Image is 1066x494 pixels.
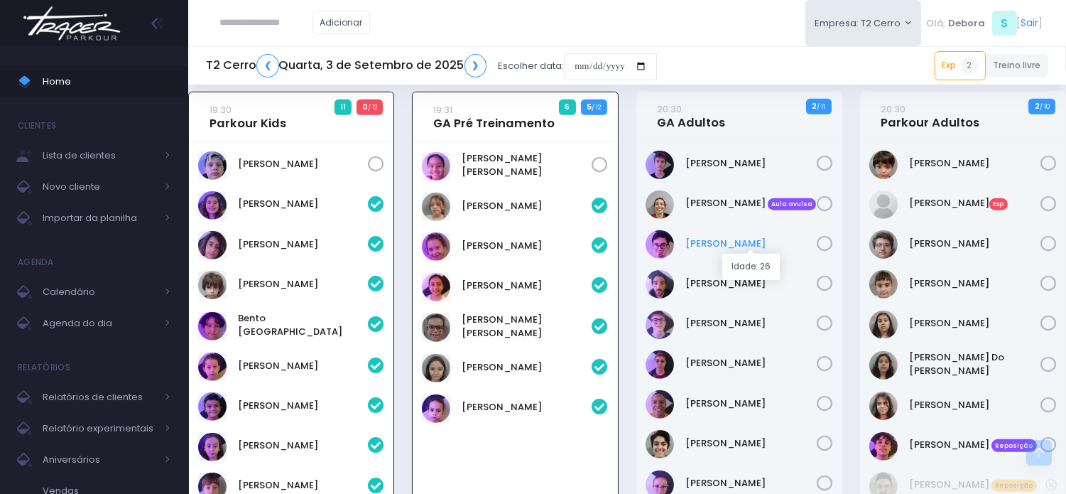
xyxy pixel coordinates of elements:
a: 19:30Parkour Kids [210,102,286,131]
h5: T2 Cerro Quarta, 3 de Setembro de 2025 [206,54,486,77]
span: Importar da planilha [43,209,156,227]
a: [PERSON_NAME] [909,316,1040,331]
img: Natalia Sportello [422,354,450,382]
span: Home [43,73,170,91]
div: Escolher data: [206,50,657,82]
img: Gabriel Noal Oliva [646,270,674,299]
strong: 5 [587,101,592,112]
a: [PERSON_NAME] [238,237,368,252]
a: Bento [GEOGRAPHIC_DATA] [238,311,368,339]
a: [PERSON_NAME] [685,156,817,171]
span: 2 [961,58,978,75]
a: 20:30Parkour Adultos [881,102,979,130]
img: Gael Guerrero [198,392,227,421]
img: Athena Rosier [198,191,227,220]
a: ❮ [256,54,279,77]
img: Rafael de Freitas Cestari [869,432,898,461]
a: [PERSON_NAME] [685,476,817,490]
a: [PERSON_NAME] [238,277,368,291]
img: Lia Zanzanelli Levada [869,311,898,339]
span: Agenda do dia [43,314,156,333]
a: Exp2 [935,51,986,80]
img: Antônio Martins Marques [869,151,898,179]
a: [PERSON_NAME] [462,239,592,253]
img: Juliana Santana Rodrigues [646,350,674,379]
a: [PERSON_NAME] [PERSON_NAME] [462,151,592,179]
img: Isabela Vilas Boas Rocha [422,273,450,301]
a: [PERSON_NAME] [685,316,817,331]
img: Joao Gabriel Di Pace Abreu [646,311,674,339]
a: [PERSON_NAME] [462,199,592,213]
a: [PERSON_NAME] [685,237,817,251]
img: Eliane Mendes Navas [646,190,674,219]
span: Aniversários [43,451,156,469]
img: Erick Finger [869,230,898,259]
a: [PERSON_NAME] [462,279,592,293]
img: Bento Brasil Torres [198,312,227,340]
a: [PERSON_NAME] Do [PERSON_NAME] [909,350,1040,378]
img: Betina Sierra Silami [198,353,227,381]
img: Gabriel Nakanishi Fortes [646,230,674,259]
small: 19:30 [210,103,232,117]
span: 6 [559,100,576,115]
span: Aula avulsa [768,198,817,211]
a: [PERSON_NAME] [909,237,1040,251]
img: Kleber Barbosa dos Santos Reis [646,390,674,419]
small: / 10 [1040,102,1050,111]
span: Reposição [991,480,1037,493]
span: Novo cliente [43,178,156,196]
small: / 12 [368,103,377,112]
img: Alice Camargo Silva [422,193,450,221]
a: [PERSON_NAME] [685,276,817,291]
img: Sophia Victoria da Silva Reis [422,152,450,181]
div: Idade: 26 [722,254,780,280]
span: Calendário [43,283,156,301]
strong: 2 [1035,100,1040,112]
h4: Agenda [18,248,54,276]
img: Nicole Laurentino [422,394,450,423]
a: [PERSON_NAME] Reposição [909,438,1040,452]
img: Bruno Prado [869,190,898,219]
span: 11 [335,100,352,115]
strong: 2 [812,100,817,112]
a: [PERSON_NAME] [238,439,368,453]
span: Lista de clientes [43,146,156,165]
img: Joana Sierra Silami [198,433,227,461]
img: Caio Cortezi Viiera [646,151,674,179]
span: Relatório experimentais [43,419,156,438]
a: Sair [1021,16,1039,31]
img: Heitor Martins Marques [869,270,898,299]
span: S [992,11,1017,36]
a: [PERSON_NAME] [909,398,1040,412]
a: [PERSON_NAME] [685,436,817,451]
img: Benjamim Skromov [198,231,227,259]
a: [PERSON_NAME] [PERSON_NAME] [462,313,592,340]
span: Relatórios de clientes [43,388,156,407]
img: Rafael Zanzanelli Levada [869,392,898,420]
a: 20:30GA Adultos [657,102,725,130]
a: [PERSON_NAME] [238,197,368,211]
span: Exp [989,198,1008,211]
small: 19:31 [434,103,453,117]
small: / 11 [817,102,825,111]
div: [ ] [921,7,1048,39]
a: [PERSON_NAME] [685,397,817,411]
h4: Clientes [18,112,56,140]
small: / 12 [592,103,601,112]
a: [PERSON_NAME] [909,156,1040,171]
img: Miguel do Val Pacheco [869,351,898,380]
a: [PERSON_NAME] [238,359,368,373]
a: [PERSON_NAME] [238,399,368,413]
a: [PERSON_NAME]Exp [909,196,1040,210]
a: [PERSON_NAME] [685,356,817,370]
small: 20:30 [657,102,682,116]
img: Benjamin Ribeiro Floriano [198,271,227,299]
span: Reposição [991,439,1037,452]
a: [PERSON_NAME] [462,400,592,414]
a: [PERSON_NAME] Reposição [909,478,1045,492]
img: Lívia Lamarca [646,430,674,458]
a: [PERSON_NAME] [238,157,368,171]
a: 19:31GA Pré Treinamento [434,102,555,131]
a: [PERSON_NAME] Aula avulsa [685,196,817,210]
a: [PERSON_NAME] [909,276,1040,291]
